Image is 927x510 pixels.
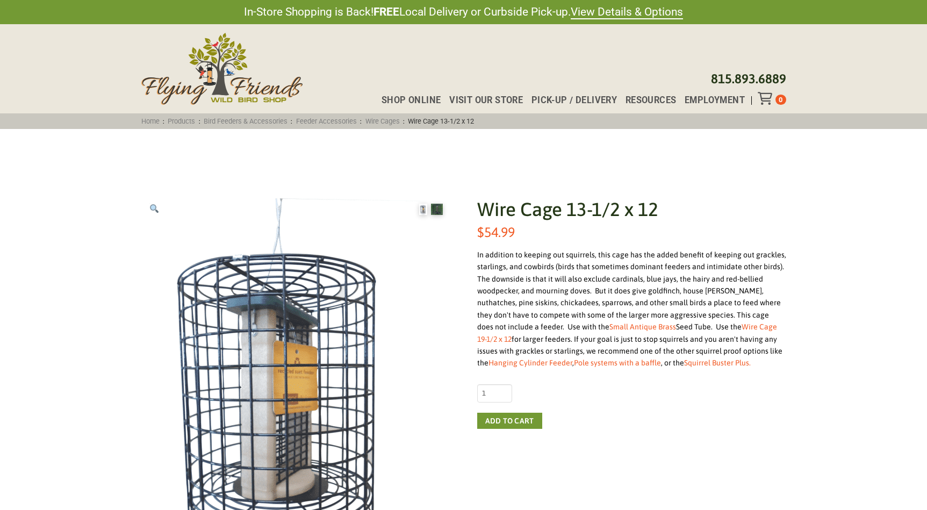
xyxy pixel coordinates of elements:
[405,117,478,125] span: Wire Cage 13-1/2 x 12
[477,384,512,403] input: Product quantity
[779,96,782,104] span: 0
[200,117,291,125] a: Bird Feeders & Accessories
[571,5,683,19] a: View Details & Options
[758,92,775,105] div: Toggle Off Canvas Content
[138,117,478,125] span: : : : : :
[373,96,441,105] a: Shop Online
[711,71,786,86] a: 815.893.6889
[477,224,484,240] span: $
[164,117,199,125] a: Products
[362,117,403,125] a: Wire Cages
[684,358,751,367] a: Squirrel Buster Plus.
[244,4,683,20] span: In-Store Shopping is Back! Local Delivery or Curbside Pick-up.
[477,249,786,369] div: In addition to keeping out squirrels, this cage has the added benefit of keeping out grackles, st...
[531,96,617,105] span: Pick-up / Delivery
[685,96,745,105] span: Employment
[523,96,617,105] a: Pick-up / Delivery
[617,96,676,105] a: Resources
[138,117,163,125] a: Home
[441,96,523,105] a: Visit Our Store
[574,358,661,367] a: Pole systems with a baffle
[626,96,677,105] span: Resources
[292,117,360,125] a: Feeder Accessories
[477,413,542,429] button: Add to cart
[141,196,167,222] a: View full-screen image gallery
[382,96,441,105] span: Shop Online
[477,322,777,343] a: Wire Cage 19-1/2 x 12
[676,96,745,105] a: Employment
[150,204,159,213] img: 🔍
[373,5,399,18] strong: FREE
[477,196,786,222] h1: Wire Cage 13-1/2 x 12
[609,322,676,331] a: Small Antique Brass
[419,204,428,215] img: Wire Cage 13-1/2 x 12
[141,33,303,105] img: Flying Friends Wild Bird Shop Logo
[477,224,515,240] bdi: 54.99
[449,96,523,105] span: Visit Our Store
[431,204,442,215] img: Wire Cage 13-1/2 x 12 - Image 2
[488,358,572,367] a: Hanging Cylinder Feeder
